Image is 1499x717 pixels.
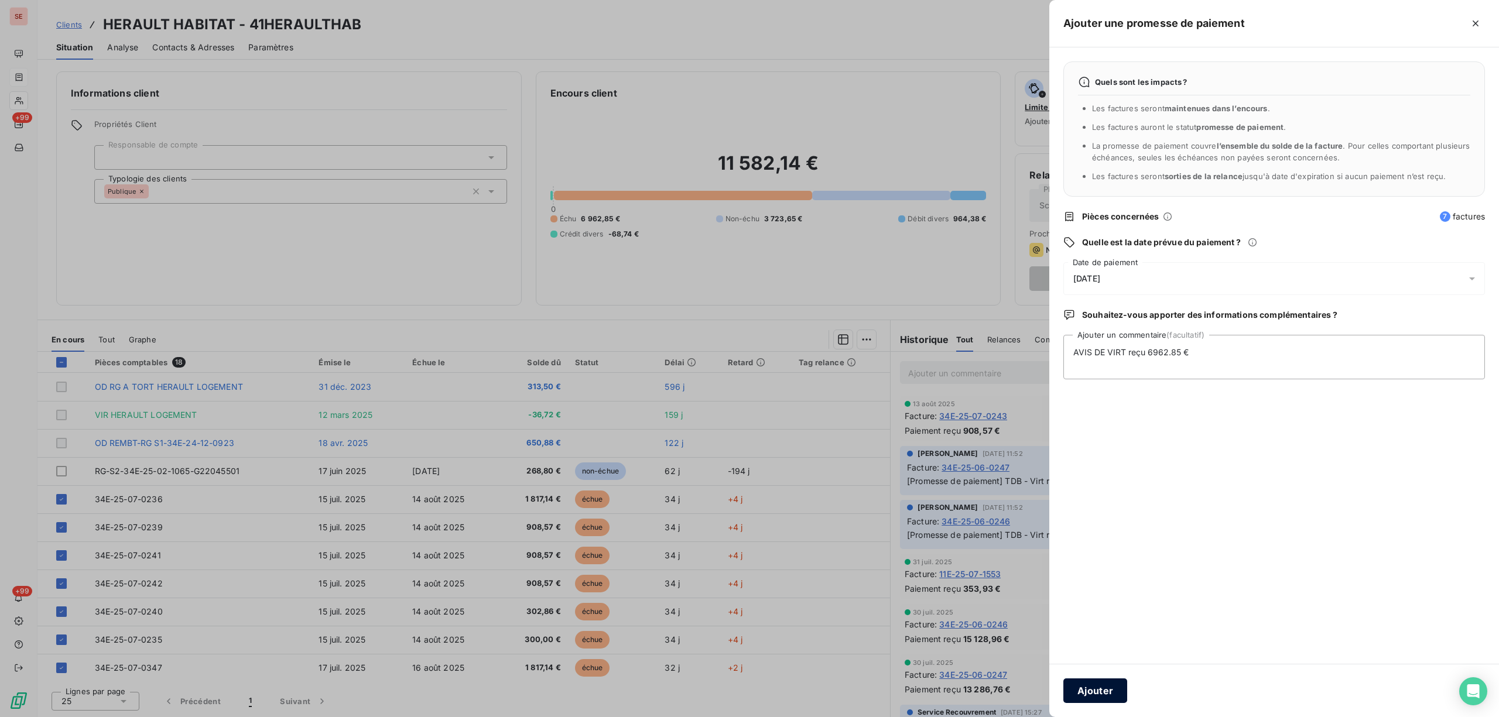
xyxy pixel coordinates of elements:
[1165,104,1268,113] span: maintenues dans l’encours
[1073,274,1100,283] span: [DATE]
[1082,236,1241,248] span: Quelle est la date prévue du paiement ?
[1063,335,1485,379] textarea: AVIS DE VIRT reçu 6962.85 €
[1063,678,1127,703] button: Ajouter
[1165,171,1243,181] span: sorties de la relance
[1082,211,1159,222] span: Pièces concernées
[1092,171,1446,181] span: Les factures seront jusqu'à date d'expiration si aucun paiement n’est reçu.
[1196,122,1284,132] span: promesse de paiement
[1459,677,1487,705] div: Open Intercom Messenger
[1092,104,1270,113] span: Les factures seront .
[1082,309,1337,321] span: Souhaitez-vous apporter des informations complémentaires ?
[1063,15,1245,32] h5: Ajouter une promesse de paiement
[1095,77,1187,87] span: Quels sont les impacts ?
[1440,211,1450,222] span: 7
[1092,122,1286,132] span: Les factures auront le statut .
[1440,211,1485,222] span: factures
[1092,141,1470,162] span: La promesse de paiement couvre . Pour celles comportant plusieurs échéances, seules les échéances...
[1217,141,1343,150] span: l’ensemble du solde de la facture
